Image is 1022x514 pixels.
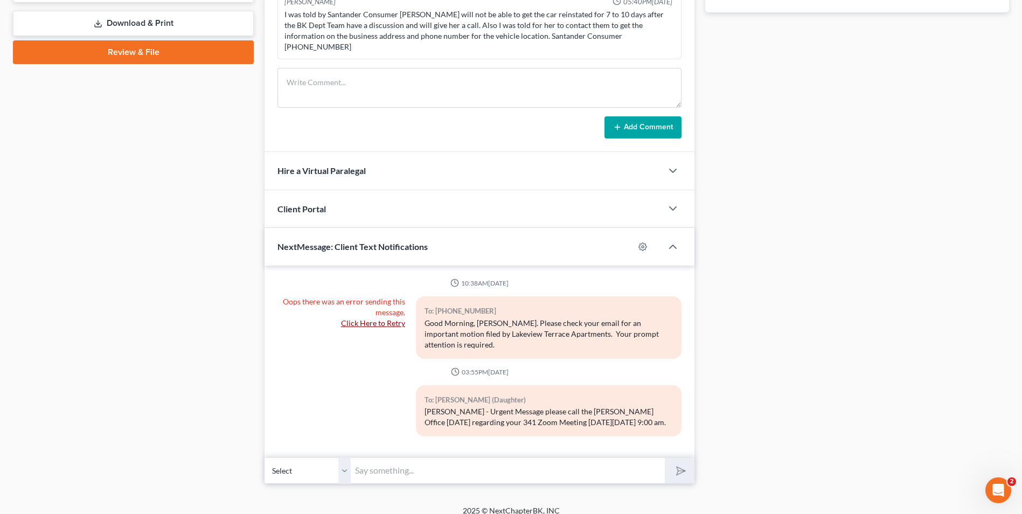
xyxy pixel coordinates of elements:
[1007,477,1016,486] span: 2
[277,204,326,214] span: Client Portal
[351,457,665,484] input: Say something...
[277,241,428,252] span: NextMessage: Client Text Notifications
[283,297,405,317] span: Oops there was an error sending this message.
[13,11,254,36] a: Download & Print
[425,305,673,317] div: To: [PHONE_NUMBER]
[13,40,254,64] a: Review & File
[341,318,405,328] a: Click Here to Retry
[277,165,366,176] span: Hire a Virtual Paralegal
[277,279,682,288] div: 10:38AM[DATE]
[985,477,1011,503] iframe: Intercom live chat
[277,367,682,377] div: 03:55PM[DATE]
[284,9,675,52] div: I was told by Santander Consumer [PERSON_NAME] will not be able to get the car reinstated for 7 t...
[425,394,673,406] div: To: [PERSON_NAME] (Daughter)
[425,318,673,350] div: Good Morning, [PERSON_NAME]. Please check your email for an important motion filed by Lakeview Te...
[425,406,673,428] div: [PERSON_NAME] - Urgent Message please call the [PERSON_NAME] Office [DATE] regarding your 341 Zoo...
[604,116,682,139] button: Add Comment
